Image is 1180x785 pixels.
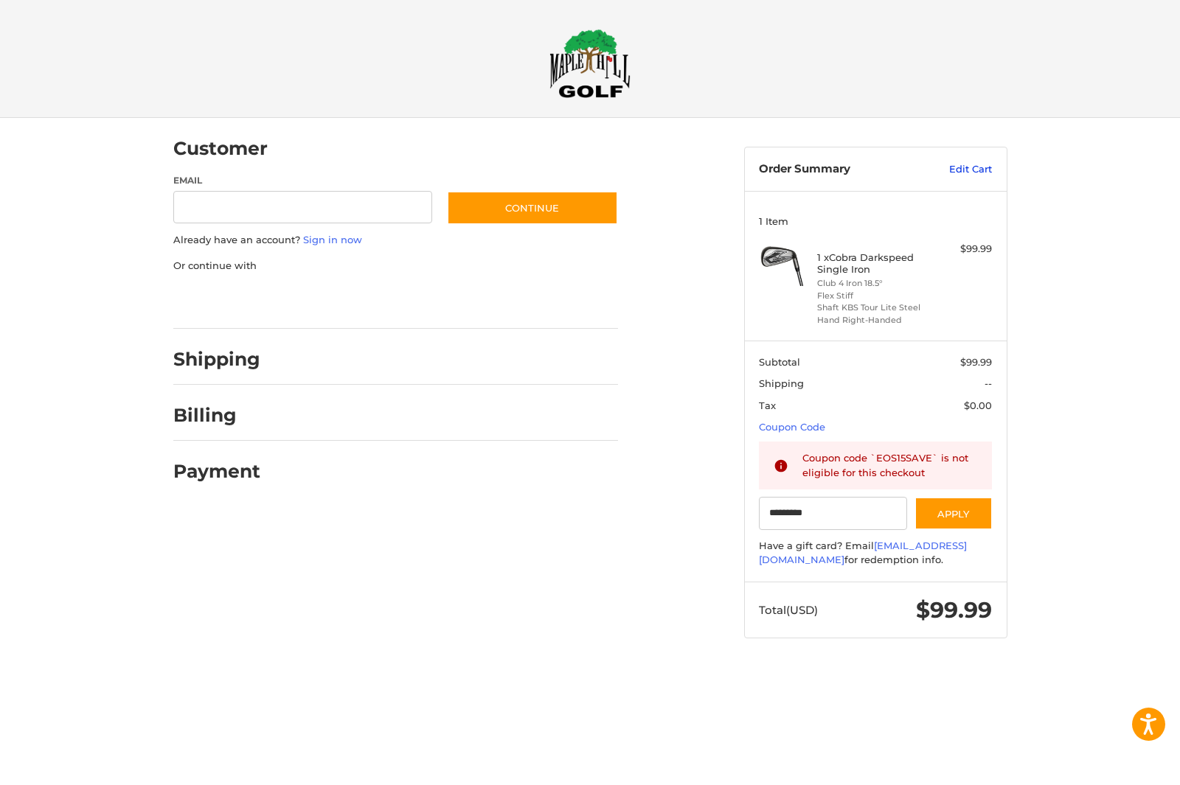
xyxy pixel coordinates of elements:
span: $99.99 [960,356,992,368]
h2: Payment [173,460,260,483]
iframe: PayPal-paylater [294,287,404,314]
li: Shaft KBS Tour Lite Steel [817,301,930,314]
h2: Shipping [173,348,260,371]
div: Have a gift card? Email for redemption info. [759,539,992,568]
a: Coupon Code [759,421,825,433]
p: Or continue with [173,259,618,273]
input: Gift Certificate or Coupon Code [759,497,907,530]
span: Total (USD) [759,603,818,617]
div: $99.99 [934,242,992,257]
span: Subtotal [759,356,800,368]
h3: 1 Item [759,215,992,227]
li: Hand Right-Handed [817,314,930,327]
p: Already have an account? [173,233,618,248]
span: Tax [759,400,776,411]
h2: Customer [173,137,268,160]
h2: Billing [173,404,260,427]
span: $0.00 [964,400,992,411]
li: Flex Stiff [817,290,930,302]
iframe: PayPal-venmo [418,287,529,314]
h4: 1 x Cobra Darkspeed Single Iron [817,251,930,276]
div: Coupon code `EOS15SAVE` is not eligible for this checkout [802,451,978,480]
label: Email [173,174,433,187]
span: -- [985,377,992,389]
span: $99.99 [916,596,992,624]
iframe: PayPal-paypal [168,287,279,314]
img: Maple Hill Golf [549,29,631,98]
button: Apply [914,497,993,530]
button: Continue [447,191,618,225]
li: Club 4 Iron 18.5° [817,277,930,290]
h3: Order Summary [759,162,917,177]
a: Sign in now [303,234,362,245]
span: Shipping [759,377,804,389]
a: Edit Cart [917,162,992,177]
